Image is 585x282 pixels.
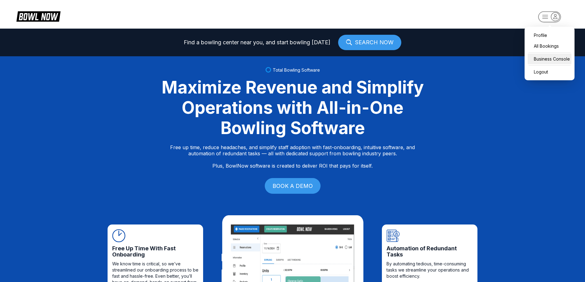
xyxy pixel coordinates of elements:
[112,245,198,258] span: Free Up Time With Fast Onboarding
[154,77,431,138] div: Maximize Revenue and Simplify Operations with All-in-One Bowling Software
[528,30,571,41] a: Profile
[265,178,321,194] a: BOOK A DEMO
[528,54,571,64] a: Business Console
[528,66,550,77] button: Logout
[170,144,415,169] p: Free up time, reduce headaches, and simplify staff adoption with fast-onboarding, intuitive softw...
[528,41,571,51] a: All Bookings
[184,39,330,46] span: Find a bowling center near you, and start bowling [DATE]
[387,261,473,279] span: By automating tedious, time-consuming tasks we streamline your operations and boost efficiency.
[387,245,473,258] span: Automation of Redundant Tasks
[273,67,320,73] span: Total Bowling Software
[338,35,401,50] a: SEARCH NOW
